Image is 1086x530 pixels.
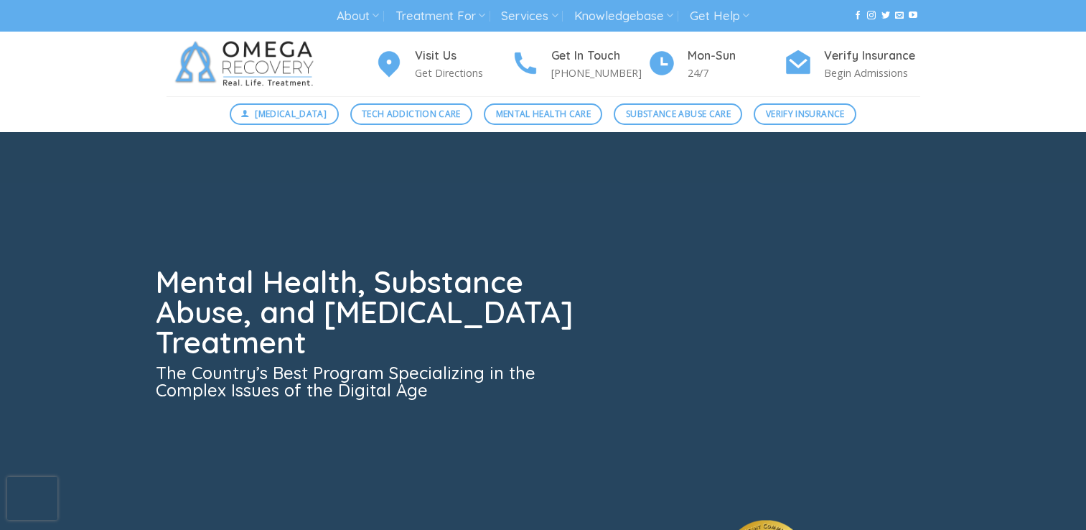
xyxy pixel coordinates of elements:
[690,3,749,29] a: Get Help
[626,107,731,121] span: Substance Abuse Care
[766,107,845,121] span: Verify Insurance
[574,3,673,29] a: Knowledgebase
[614,103,742,125] a: Substance Abuse Care
[895,11,904,21] a: Send us an email
[156,267,582,358] h1: Mental Health, Substance Abuse, and [MEDICAL_DATA] Treatment
[824,47,920,65] h4: Verify Insurance
[501,3,558,29] a: Services
[853,11,862,21] a: Follow on Facebook
[784,47,920,82] a: Verify Insurance Begin Admissions
[511,47,647,82] a: Get In Touch [PHONE_NUMBER]
[415,65,511,81] p: Get Directions
[909,11,917,21] a: Follow on YouTube
[754,103,856,125] a: Verify Insurance
[230,103,339,125] a: [MEDICAL_DATA]
[395,3,485,29] a: Treatment For
[881,11,890,21] a: Follow on Twitter
[824,65,920,81] p: Begin Admissions
[551,47,647,65] h4: Get In Touch
[375,47,511,82] a: Visit Us Get Directions
[551,65,647,81] p: [PHONE_NUMBER]
[337,3,379,29] a: About
[167,32,328,96] img: Omega Recovery
[688,47,784,65] h4: Mon-Sun
[7,477,57,520] iframe: reCAPTCHA
[688,65,784,81] p: 24/7
[156,364,582,399] h3: The Country’s Best Program Specializing in the Complex Issues of the Digital Age
[362,107,461,121] span: Tech Addiction Care
[867,11,876,21] a: Follow on Instagram
[496,107,591,121] span: Mental Health Care
[350,103,473,125] a: Tech Addiction Care
[255,107,327,121] span: [MEDICAL_DATA]
[415,47,511,65] h4: Visit Us
[484,103,602,125] a: Mental Health Care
